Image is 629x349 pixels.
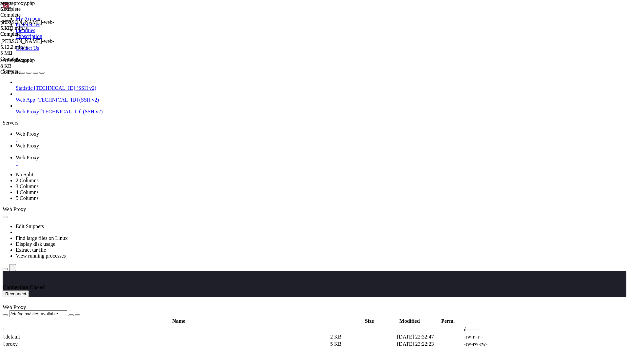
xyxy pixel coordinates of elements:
span: lottie-web-5.12.2.min.js [0,38,66,56]
span: [PERSON_NAME]-web-5.12.2.min.js [0,38,54,50]
span: secureproxy.php [0,57,35,63]
div: 8 KB [0,63,66,69]
div: Complete [0,6,66,12]
span: [PERSON_NAME]-web-5.12.2.min.js [0,19,54,31]
span: secureproxy.php [0,0,35,6]
span: secureproxy.php [0,57,66,69]
div: Complete [0,31,66,37]
span: lottie-web-5.12.2.min.js [0,19,54,31]
div: Complete [0,56,66,62]
div: Complete [0,69,66,75]
div: 5 MB [0,50,66,56]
